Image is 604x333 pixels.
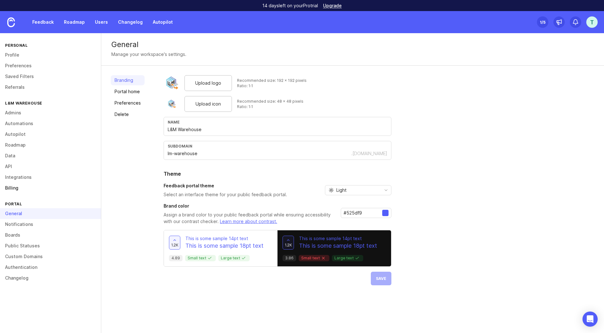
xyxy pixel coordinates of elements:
[164,183,287,189] h3: Feedback portal theme
[111,51,186,58] div: Manage your workspace's settings.
[7,17,15,27] img: Canny Home
[237,83,307,88] div: Ratio: 1:1
[168,150,351,157] input: Subdomain
[325,185,391,195] div: toggle menu
[111,87,145,97] a: Portal home
[323,3,342,8] a: Upgrade
[169,236,180,250] button: 1.2k
[299,235,377,242] p: This is some sample 14pt text
[91,16,112,28] a: Users
[28,16,58,28] a: Feedback
[301,256,327,261] p: Small text
[114,16,146,28] a: Changelog
[329,188,334,193] svg: prefix icon Sun
[164,191,287,198] p: Select an interface theme for your public feedback portal.
[537,16,548,28] button: 1/5
[586,16,598,28] button: T
[164,170,391,178] h2: Theme
[149,16,177,28] a: Autopilot
[299,242,377,250] p: This is some sample 18pt text
[171,256,180,261] p: 4.89
[168,120,387,124] div: Name
[381,188,391,193] svg: toggle icon
[220,219,277,224] a: Learn more about contrast.
[164,212,336,225] p: Assign a brand color to your public feedback portal while ensuring accessibility with our contras...
[185,235,264,242] p: This is some sample 14pt text
[237,104,303,109] div: Ratio: 1:1
[111,109,145,119] a: Delete
[60,16,89,28] a: Roadmap
[171,242,178,248] span: 1.2k
[195,80,221,87] span: Upload logo
[285,256,294,261] p: 3.86
[111,41,594,48] div: General
[188,256,213,261] p: Small text
[164,203,336,209] h3: Brand color
[540,18,545,27] div: 1 /5
[351,150,387,157] div: .[DOMAIN_NAME]
[168,144,387,148] div: subdomain
[336,187,346,194] span: Light
[111,75,145,85] a: Branding
[196,100,221,107] span: Upload icon
[285,242,292,248] span: 1.2k
[283,236,294,250] button: 1.2k
[334,256,361,261] p: Large text
[237,99,303,104] div: Recommended size: 48 x 48 pixels
[111,98,145,108] a: Preferences
[582,312,598,327] div: Open Intercom Messenger
[185,242,264,250] p: This is some sample 18pt text
[262,3,318,9] p: 14 days left on your Pro trial
[221,256,247,261] p: Large text
[237,78,307,83] div: Recommended size: 192 x 192 pixels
